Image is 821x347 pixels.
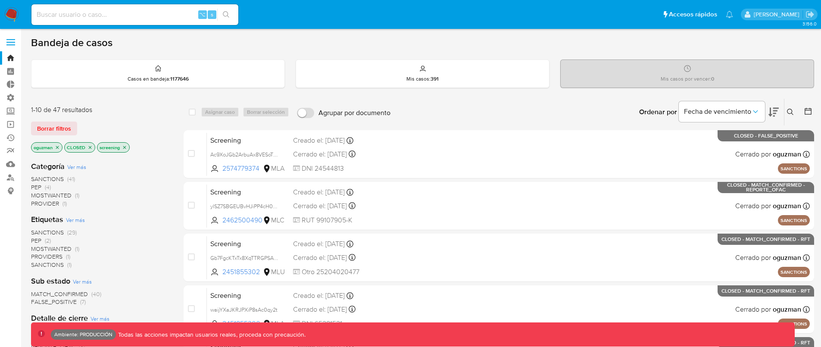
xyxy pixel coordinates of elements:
span: Accesos rápidos [669,10,717,19]
p: Todas las acciones impactan usuarios reales, proceda con precaución. [116,331,306,339]
a: Notificaciones [726,11,733,18]
button: search-icon [217,9,235,21]
p: omar.guzman@mercadolibre.com.co [754,10,802,19]
input: Buscar usuario o caso... [31,9,238,20]
a: Salir [805,10,815,19]
span: ⌥ [199,10,206,19]
span: s [211,10,213,19]
p: Ambiente: PRODUCCIÓN [54,333,112,336]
